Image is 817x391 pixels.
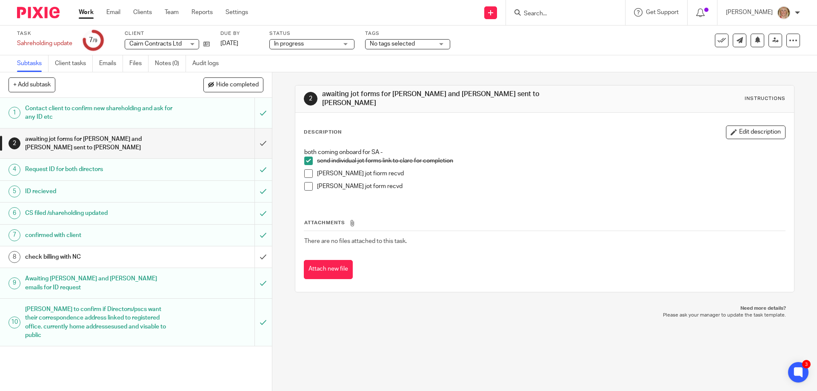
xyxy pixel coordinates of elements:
p: both coming onboard for SA - [304,148,785,157]
span: No tags selected [370,41,415,47]
p: [PERSON_NAME] jot fiorm recvd [317,169,785,178]
button: Edit description [726,126,786,139]
p: [PERSON_NAME] jot form recvd [317,182,785,191]
button: Attach new file [304,260,353,279]
button: Hide completed [203,77,263,92]
a: Notes (0) [155,55,186,72]
a: Reports [191,8,213,17]
p: [PERSON_NAME] [726,8,773,17]
h1: awaiting jot forms for [PERSON_NAME] and [PERSON_NAME] sent to [PERSON_NAME] [25,133,172,154]
a: Team [165,8,179,17]
p: Description [304,129,342,136]
div: 8 [9,251,20,263]
div: Sahreholding update [17,39,72,48]
div: 2 [9,137,20,149]
img: Pixie [17,7,60,18]
h1: confirmed with client [25,229,172,242]
label: Tags [365,30,450,37]
img: JW%20photo.JPG [777,6,791,20]
span: Cairn Contracts Ltd [129,41,182,47]
input: Search [523,10,600,18]
span: Get Support [646,9,679,15]
span: Attachments [304,220,345,225]
span: There are no files attached to this task. [304,238,407,244]
label: Task [17,30,72,37]
h1: Contact client to confirm new shareholding and ask for any ID etc [25,102,172,124]
h1: check billing with NC [25,251,172,263]
span: [DATE] [220,40,238,46]
div: 9 [9,277,20,289]
a: Settings [226,8,248,17]
a: Audit logs [192,55,225,72]
a: Emails [99,55,123,72]
h1: CS filed /shareholding updated [25,207,172,220]
a: Client tasks [55,55,93,72]
label: Due by [220,30,259,37]
div: 6 [9,207,20,219]
div: 2 [304,92,317,106]
h1: Request ID for both directors [25,163,172,176]
p: Need more details? [303,305,786,312]
h1: awaiting jot forms for [PERSON_NAME] and [PERSON_NAME] sent to [PERSON_NAME] [322,90,563,108]
h1: [PERSON_NAME] to confirm if Directors/pscs want their correspondence address linked to registered... [25,303,172,342]
label: Client [125,30,210,37]
label: Status [269,30,354,37]
a: Clients [133,8,152,17]
p: Please ask your manager to update the task template. [303,312,786,319]
a: Files [129,55,149,72]
a: Work [79,8,94,17]
div: 3 [802,360,811,368]
div: 7 [89,35,97,45]
div: Instructions [745,95,786,102]
span: Hide completed [216,82,259,88]
div: 10 [9,317,20,328]
div: 7 [9,229,20,241]
h1: Awaiting [PERSON_NAME] and [PERSON_NAME] emails for ID request [25,272,172,294]
div: 5 [9,186,20,197]
span: In progress [274,41,304,47]
small: /9 [93,38,97,43]
div: 1 [9,107,20,119]
button: + Add subtask [9,77,55,92]
p: send individual jot forms link to clare for completion [317,157,785,165]
h1: ID recieved [25,185,172,198]
a: Email [106,8,120,17]
a: Subtasks [17,55,49,72]
div: 4 [9,164,20,176]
